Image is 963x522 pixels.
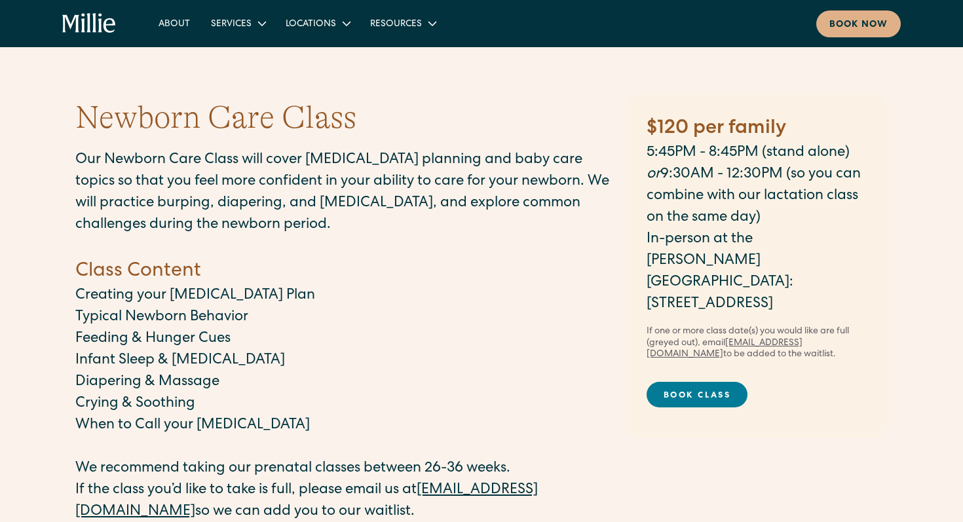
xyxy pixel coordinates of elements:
p: ‍ [75,236,613,258]
em: or [647,168,660,182]
div: Services [211,18,252,31]
h4: Class Content [75,258,613,286]
p: Our Newborn Care Class will cover [MEDICAL_DATA] planning and baby care topics so that you feel m... [75,150,613,236]
p: ‍ 9:30AM - 12:30PM (so you can combine with our lactation class on the same day) [647,164,867,229]
p: Typical Newborn Behavior [75,307,613,329]
div: Services [200,12,275,34]
p: Feeding & Hunger Cues [75,329,613,350]
h1: Newborn Care Class [75,97,356,140]
p: 5:45PM - 8:45PM (stand alone) [647,143,867,164]
p: We recommend taking our prenatal classes between 26-36 weeks. [75,458,613,480]
div: If one or more class date(s) you would like are full (greyed out), email to be added to the waitl... [647,326,867,361]
div: Locations [286,18,336,31]
a: Book Class [647,382,747,407]
strong: $120 per family [647,119,786,139]
p: When to Call your [MEDICAL_DATA] [75,415,613,437]
p: ‍ [75,437,613,458]
div: Resources [370,18,422,31]
p: Diapering & Massage [75,372,613,394]
a: home [62,13,117,34]
p: Infant Sleep & [MEDICAL_DATA] [75,350,613,372]
a: [EMAIL_ADDRESS][DOMAIN_NAME] [75,483,538,519]
a: About [148,12,200,34]
p: Crying & Soothing [75,394,613,415]
p: Creating your [MEDICAL_DATA] Plan [75,286,613,307]
p: In-person at the [PERSON_NAME][GEOGRAPHIC_DATA]: [STREET_ADDRESS] [647,229,867,316]
div: Locations [275,12,360,34]
a: Book now [816,10,901,37]
div: Resources [360,12,445,34]
div: Book now [829,18,888,32]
